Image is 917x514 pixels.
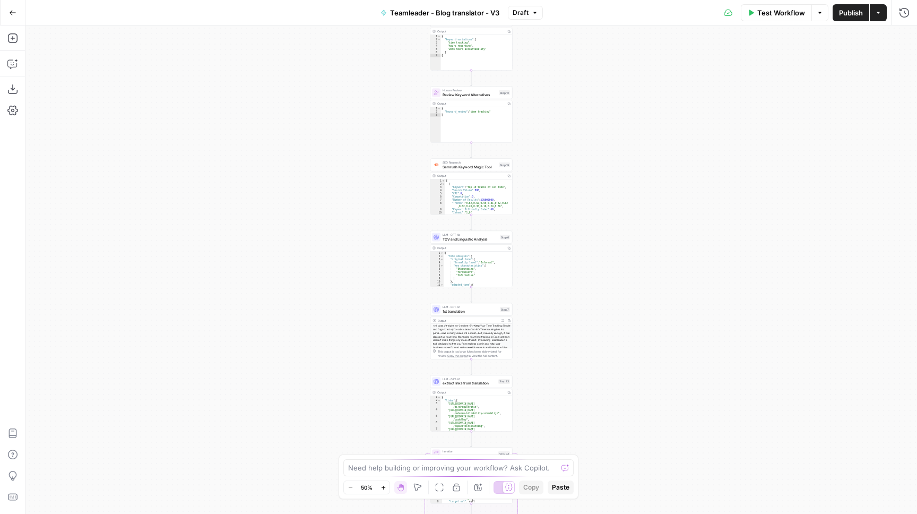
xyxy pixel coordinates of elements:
[430,396,441,399] div: 1
[430,189,445,192] div: 4
[430,208,445,211] div: 9
[430,280,444,284] div: 10
[430,500,442,503] div: 8
[443,453,496,458] span: Iteration - hreflang mapping
[519,481,543,494] button: Copy
[440,252,444,255] span: Toggle code folding, rows 1 through 117
[430,183,445,186] div: 2
[437,101,504,106] div: Output
[499,90,510,95] div: Step 12
[430,199,445,202] div: 7
[440,284,444,287] span: Toggle code folding, rows 11 through 29
[430,261,444,264] div: 4
[443,92,497,97] span: Review Keyword Alternatives
[440,264,444,268] span: Toggle code folding, rows 5 through 9
[833,4,869,21] button: Publish
[430,303,513,359] div: LLM · GPT-4.11st translationStep 7Output<h1 class="t-alpha mt-2 md:mt-6">Keep Your Time Tracking ...
[430,252,444,255] div: 1
[508,6,543,20] button: Draft
[443,449,496,453] span: Iteration
[471,71,472,86] g: Edge from step_18 to step_12
[471,143,472,158] g: Edge from step_12 to step_19
[434,162,439,168] img: 8a3tdog8tf0qdwwcclgyu02y995m
[430,215,445,218] div: 11
[757,7,805,18] span: Test Workflow
[430,409,441,415] div: 4
[498,379,510,384] div: Step 23
[443,236,498,242] span: TOV and Linguistic Analysis
[471,287,472,303] g: Edge from step_6 to step_7
[471,432,472,447] g: Edge from step_23 to step_24
[500,235,510,239] div: Step 6
[430,258,444,261] div: 3
[430,422,441,428] div: 6
[443,160,497,165] span: SEO Research
[430,402,441,409] div: 3
[443,233,498,237] span: LLM · GPT-4o
[438,38,441,41] span: Toggle code folding, rows 2 through 6
[430,110,441,114] div: 2
[430,14,513,71] div: Output{ "keyword_variations":[ "time tracking", "hours reporting", "work hours accountability" ]}
[430,186,445,189] div: 3
[430,54,441,57] div: 7
[438,107,441,110] span: Toggle code folding, rows 1 through 3
[437,390,504,395] div: Output
[430,287,444,290] div: 12
[430,399,441,402] div: 2
[443,88,497,92] span: Human Review
[447,354,468,357] span: Copy the output
[438,399,441,402] span: Toggle code folding, rows 2 through 8
[430,35,441,38] div: 1
[437,318,498,322] div: Output
[430,448,513,504] div: IterationIteration - hreflang mappingStep 24Output[ { "original_url":"[URL][DOMAIN_NAME] /nl-be/s...
[437,174,504,178] div: Output
[443,164,497,169] span: Semrush Keyword Magic Tool
[430,274,444,277] div: 8
[500,307,510,312] div: Step 7
[430,48,441,51] div: 5
[552,483,569,492] span: Paste
[498,451,511,456] div: Step 24
[440,255,444,258] span: Toggle code folding, rows 2 through 30
[430,211,445,215] div: 10
[499,162,510,167] div: Step 19
[438,396,441,399] span: Toggle code folding, rows 1 through 9
[430,428,441,434] div: 7
[430,324,512,371] div: <h1 class="t-alpha mt-2 md:mt-6">Keep Your Time Tracking Simple and Organized.</h1> <div class="m...
[430,271,444,274] div: 7
[443,309,498,314] span: 1st translation
[430,38,441,41] div: 2
[430,195,445,199] div: 6
[430,179,445,183] div: 1
[374,4,506,21] button: Teamleader - Blog translator - V3
[430,255,444,258] div: 2
[430,264,444,268] div: 5
[430,114,441,117] div: 3
[430,415,441,422] div: 5
[523,483,539,492] span: Copy
[430,277,444,280] div: 9
[430,192,445,195] div: 5
[430,51,441,54] div: 6
[471,359,472,375] g: Edge from step_7 to step_23
[430,375,513,432] div: LLM · GPT-4.1extract links from translationStep 23Output{ "links":[ "[URL][DOMAIN_NAME] /tijdregi...
[443,377,496,381] span: LLM · GPT-4.1
[443,381,496,386] span: extract links from translation
[442,183,445,186] span: Toggle code folding, rows 2 through 11
[430,45,441,48] div: 4
[440,258,444,261] span: Toggle code folding, rows 3 through 10
[430,268,444,271] div: 6
[430,87,513,143] div: Human ReviewReview Keyword AlternativesStep 12Output{ "keyword_review":"time tracking"}
[430,231,513,287] div: LLM · GPT-4oTOV and Linguistic AnalysisStep 6Output{ "tone_analysis":{ "original_tone":{ "formali...
[471,215,472,230] g: Edge from step_19 to step_6
[361,483,373,492] span: 50%
[430,284,444,287] div: 11
[430,159,513,215] div: SEO ResearchSemrush Keyword Magic ToolStep 19Output[ { "Keyword":"top 10 tracks of all time", "Se...
[430,202,445,208] div: 8
[430,107,441,110] div: 1
[437,246,504,250] div: Output
[442,179,445,183] span: Toggle code folding, rows 1 through 1002
[437,29,504,33] div: Output
[741,4,811,21] button: Test Workflow
[430,41,441,45] div: 3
